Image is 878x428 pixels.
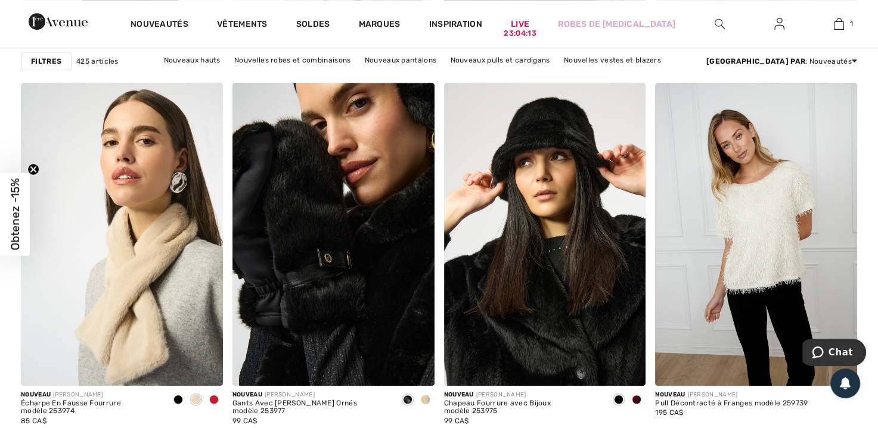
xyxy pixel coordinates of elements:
[399,390,417,410] div: Black
[417,390,435,410] div: Almond
[706,57,805,65] strong: [GEOGRAPHIC_DATA] par
[850,18,853,29] span: 1
[655,391,685,398] span: Nouveau
[834,17,844,31] img: Mon panier
[655,399,808,408] div: Pull Décontracté à Franges modèle 259739
[205,390,223,410] div: Merlot
[232,417,257,425] span: 99 CA$
[21,83,223,385] img: Écharpe En Fausse Fourrure modèle 253974. Noir
[187,390,205,410] div: Almond
[8,178,22,250] span: Obtenez -15%
[558,52,667,68] a: Nouvelles vestes et blazers
[31,56,61,67] strong: Filtres
[774,17,784,31] img: Mes infos
[444,390,601,399] div: [PERSON_NAME]
[444,391,474,398] span: Nouveau
[21,390,160,399] div: [PERSON_NAME]
[169,390,187,410] div: Black
[429,19,482,32] span: Inspiration
[444,399,601,416] div: Chapeau Fourrure avec Bijoux modèle 253975
[228,52,356,68] a: Nouvelles robes et combinaisons
[706,56,857,67] div: : Nouveautés
[76,56,119,67] span: 425 articles
[232,391,262,398] span: Nouveau
[715,17,725,31] img: recherche
[610,390,628,410] div: Black
[314,68,381,83] a: Nouvelles jupes
[131,19,188,32] a: Nouveautés
[809,17,868,31] a: 1
[296,19,330,32] a: Soldes
[444,52,556,68] a: Nouveaux pulls et cardigans
[29,10,88,33] img: 1ère Avenue
[359,52,442,68] a: Nouveaux pantalons
[444,83,646,385] img: Chapeau Fourrure avec Bijoux modèle 253975. Noir
[504,28,536,39] div: 23:04:13
[158,52,227,68] a: Nouveaux hauts
[655,408,683,417] span: 195 CA$
[511,18,529,30] a: Live23:04:13
[655,83,857,385] img: Pull Décontracté à Franges modèle 259739. Vanille
[628,390,646,410] div: Merlot
[655,390,808,399] div: [PERSON_NAME]
[383,68,511,83] a: Nouveaux vêtements d'extérieur
[802,339,866,368] iframe: Ouvre un widget dans lequel vous pouvez chatter avec l’un de nos agents
[217,19,268,32] a: Vêtements
[444,417,469,425] span: 99 CA$
[27,163,39,175] button: Close teaser
[21,417,46,425] span: 85 CA$
[232,399,389,416] div: Gants Avec [PERSON_NAME] Ornés modèle 253977
[232,390,389,399] div: [PERSON_NAME]
[21,399,160,416] div: Écharpe En Fausse Fourrure modèle 253974
[21,391,51,398] span: Nouveau
[358,19,400,32] a: Marques
[558,18,675,30] a: Robes de [MEDICAL_DATA]
[765,17,794,32] a: Se connecter
[232,83,435,385] img: Gants Avec Bijoux Ornés modèle 253977. Noir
